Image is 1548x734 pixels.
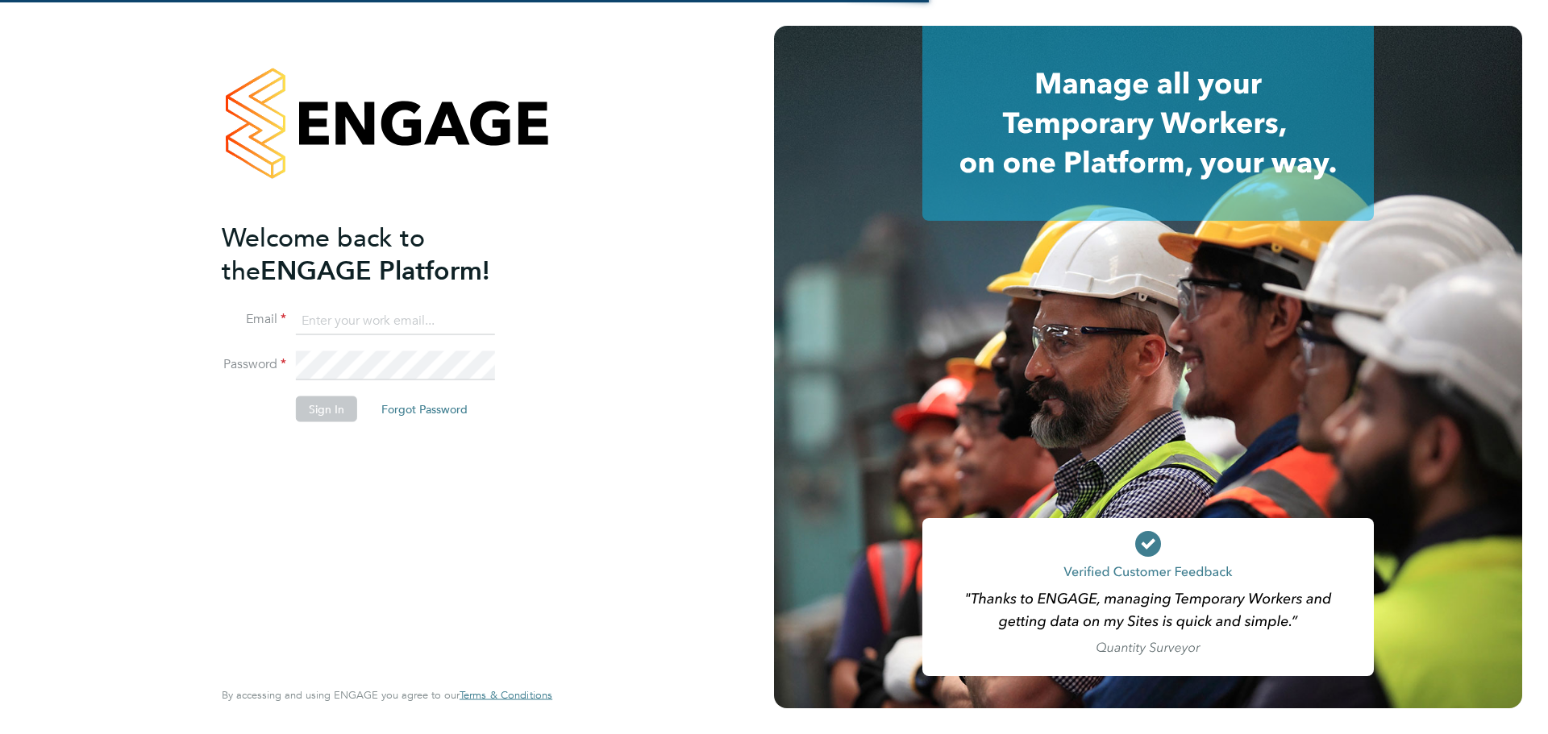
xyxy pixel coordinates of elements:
h2: ENGAGE Platform! [222,221,536,287]
span: By accessing and using ENGAGE you agree to our [222,688,552,702]
input: Enter your work email... [296,306,495,335]
a: Terms & Conditions [460,689,552,702]
span: Welcome back to the [222,222,425,286]
label: Email [222,311,286,328]
label: Password [222,356,286,373]
button: Sign In [296,396,357,422]
button: Forgot Password [368,396,481,422]
span: Terms & Conditions [460,688,552,702]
